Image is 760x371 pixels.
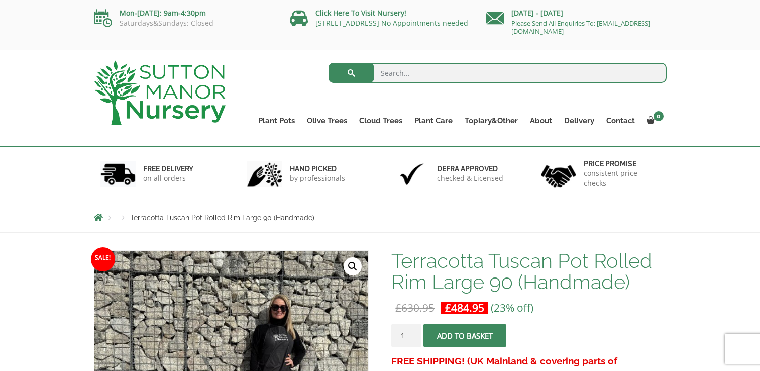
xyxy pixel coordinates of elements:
[511,19,650,36] a: Please Send All Enquiries To: [EMAIL_ADDRESS][DOMAIN_NAME]
[437,173,503,183] p: checked & Licensed
[437,164,503,173] h6: Defra approved
[558,114,600,128] a: Delivery
[301,114,353,128] a: Olive Trees
[541,159,576,190] img: 4.jpg
[344,257,362,275] a: View full-screen image gallery
[584,168,660,189] p: consistent price checks
[315,8,406,18] a: Click Here To Visit Nursery!
[654,111,664,121] span: 0
[445,301,451,315] span: £
[315,18,468,28] a: [STREET_ADDRESS] No Appointments needed
[486,7,667,19] p: [DATE] - [DATE]
[143,164,193,173] h6: FREE DELIVERY
[459,114,524,128] a: Topiary&Other
[445,301,484,315] bdi: 484.95
[395,301,401,315] span: £
[94,7,275,19] p: Mon-[DATE]: 9am-4:30pm
[130,214,314,222] span: Terracotta Tuscan Pot Rolled Rim Large 90 (Handmade)
[290,173,345,183] p: by professionals
[408,114,459,128] a: Plant Care
[394,161,429,187] img: 3.jpg
[353,114,408,128] a: Cloud Trees
[100,161,136,187] img: 1.jpg
[600,114,641,128] a: Contact
[94,19,275,27] p: Saturdays&Sundays: Closed
[395,301,435,315] bdi: 630.95
[329,63,667,83] input: Search...
[91,247,115,271] span: Sale!
[524,114,558,128] a: About
[391,250,666,293] h1: Terracotta Tuscan Pot Rolled Rim Large 90 (Handmade)
[391,324,421,347] input: Product quantity
[584,159,660,168] h6: Price promise
[290,164,345,173] h6: hand picked
[143,173,193,183] p: on all orders
[491,301,533,315] span: (23% off)
[423,324,506,347] button: Add to basket
[94,213,667,221] nav: Breadcrumbs
[94,60,226,125] img: logo
[252,114,301,128] a: Plant Pots
[641,114,667,128] a: 0
[247,161,282,187] img: 2.jpg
